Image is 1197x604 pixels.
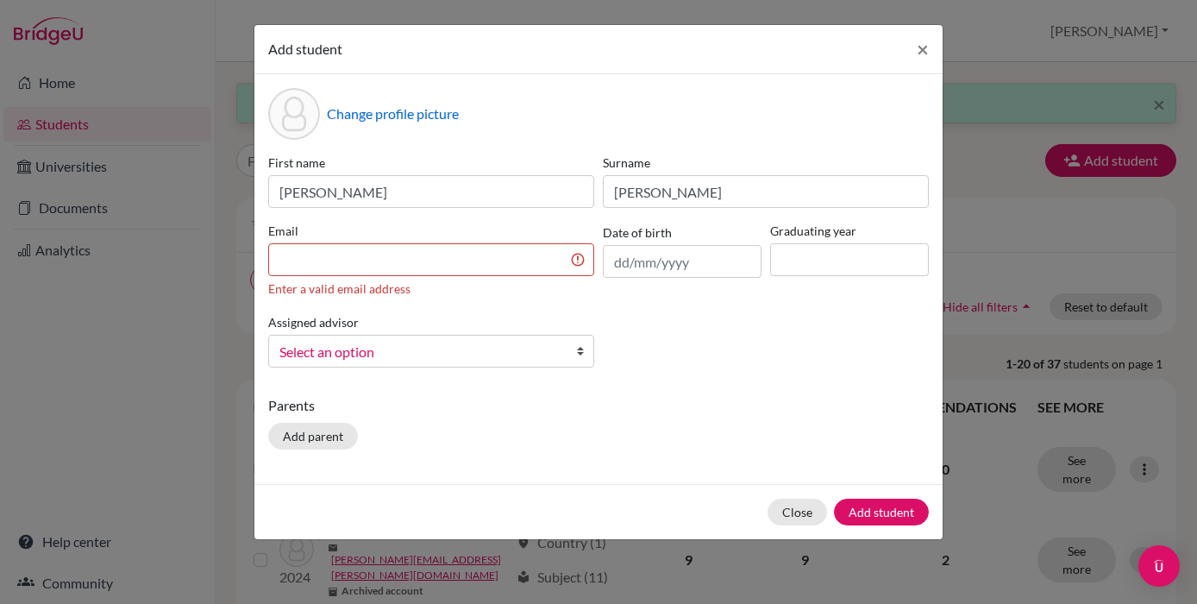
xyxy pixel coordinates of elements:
[834,499,929,525] button: Add student
[917,36,929,61] span: ×
[279,341,561,363] span: Select an option
[903,25,943,73] button: Close
[603,223,672,242] label: Date of birth
[268,423,358,450] button: Add parent
[770,222,929,240] label: Graduating year
[268,41,342,57] span: Add student
[268,395,929,416] p: Parents
[268,222,594,240] label: Email
[268,88,320,140] div: Profile picture
[603,154,929,172] label: Surname
[768,499,827,525] button: Close
[268,280,594,298] div: Enter a valid email address
[1138,545,1180,587] div: Open Intercom Messenger
[603,245,761,278] input: dd/mm/yyyy
[268,313,359,331] label: Assigned advisor
[268,154,594,172] label: First name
